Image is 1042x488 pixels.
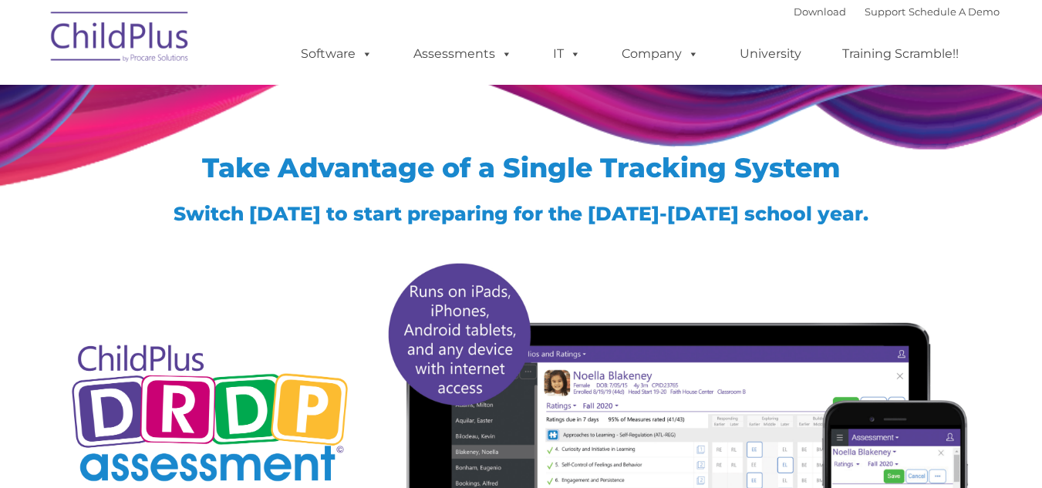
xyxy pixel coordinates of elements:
a: Software [285,39,388,69]
a: Training Scramble!! [827,39,974,69]
a: Assessments [398,39,528,69]
span: Take Advantage of a Single Tracking System [202,151,841,184]
span: Switch [DATE] to start preparing for the [DATE]-[DATE] school year. [174,202,868,225]
a: Download [794,5,846,18]
a: Support [865,5,905,18]
a: Company [606,39,714,69]
a: IT [538,39,596,69]
a: University [724,39,817,69]
font: | [794,5,1000,18]
a: Schedule A Demo [909,5,1000,18]
img: ChildPlus by Procare Solutions [43,1,197,78]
